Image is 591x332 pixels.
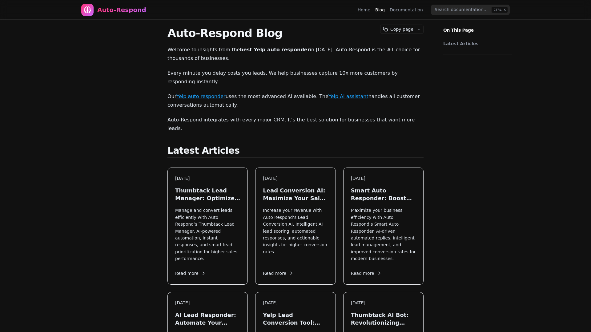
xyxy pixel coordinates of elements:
[263,311,328,326] h3: Yelp Lead Conversion Tool: Maximize Local Leads in [DATE]
[81,4,146,16] a: Home page
[175,187,240,202] h3: Thumbtack Lead Manager: Optimize Your Leads in [DATE]
[263,270,294,277] span: Read more
[443,41,509,47] a: Latest Articles
[167,168,248,285] a: [DATE]Thumbtack Lead Manager: Optimize Your Leads in [DATE]Manage and convert leads efficiently w...
[167,69,424,86] p: Every minute you delay costs you leads. We help businesses capture 10x more customers by respondi...
[328,93,368,99] a: Yelp AI assistant
[438,20,517,33] p: On This Page
[351,187,416,202] h3: Smart Auto Responder: Boost Your Lead Engagement in [DATE]
[175,207,240,262] p: Manage and convert leads efficiently with Auto Respond’s Thumbtack Lead Manager. AI-powered autom...
[351,270,382,277] span: Read more
[97,6,146,14] div: Auto-Respond
[167,27,424,39] h1: Auto-Respond Blog
[167,45,424,63] p: Welcome to insights from the in [DATE]. Auto-Respond is the #1 choice for thousands of businesses.
[167,92,424,109] p: Our uses the most advanced AI available. The handles all customer conversations automatically.
[358,7,370,13] a: Home
[175,270,206,277] span: Read more
[351,311,416,326] h3: Thumbtack AI Bot: Revolutionizing Lead Generation
[343,168,424,285] a: [DATE]Smart Auto Responder: Boost Your Lead Engagement in [DATE]Maximize your business efficiency...
[351,300,416,306] div: [DATE]
[167,116,424,133] p: Auto-Respond integrates with every major CRM. It’s the best solution for businesses that want mor...
[176,93,225,99] a: Yelp auto responder
[390,7,423,13] a: Documentation
[431,5,510,15] input: Search documentation…
[263,300,328,306] div: [DATE]
[263,175,328,182] div: [DATE]
[175,300,240,306] div: [DATE]
[351,175,416,182] div: [DATE]
[175,311,240,326] h3: AI Lead Responder: Automate Your Sales in [DATE]
[255,168,336,285] a: [DATE]Lead Conversion AI: Maximize Your Sales in [DATE]Increase your revenue with Auto Respond’s ...
[380,25,415,34] button: Copy page
[375,7,385,13] a: Blog
[240,47,310,53] strong: best Yelp auto responder
[263,187,328,202] h3: Lead Conversion AI: Maximize Your Sales in [DATE]
[175,175,240,182] div: [DATE]
[351,207,416,262] p: Maximize your business efficiency with Auto Respond’s Smart Auto Responder. AI-driven automated r...
[263,207,328,262] p: Increase your revenue with Auto Respond’s Lead Conversion AI. Intelligent AI lead scoring, automa...
[167,145,424,158] h2: Latest Articles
